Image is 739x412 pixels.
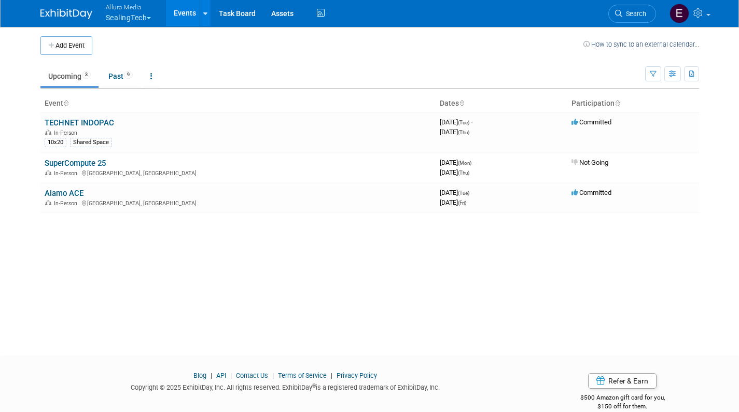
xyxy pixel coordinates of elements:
div: [GEOGRAPHIC_DATA], [GEOGRAPHIC_DATA] [45,198,431,207]
span: | [270,372,276,379]
span: In-Person [54,200,80,207]
a: TECHNET INDOPAC [45,118,114,127]
span: [DATE] [440,189,472,196]
span: [DATE] [440,198,466,206]
span: Committed [571,189,611,196]
span: Not Going [571,159,608,166]
a: Sort by Participation Type [615,99,620,107]
a: Refer & Earn [588,373,657,389]
span: (Tue) [458,120,469,125]
span: - [471,189,472,196]
span: | [328,372,335,379]
span: [DATE] [440,168,469,176]
a: Alamo ACE [45,189,83,198]
a: SuperCompute 25 [45,159,106,168]
div: Shared Space [70,138,112,147]
a: How to sync to an external calendar... [583,40,699,48]
a: Contact Us [236,372,268,379]
span: In-Person [54,170,80,177]
span: (Fri) [458,200,466,206]
span: 3 [82,71,91,79]
span: (Thu) [458,130,469,135]
div: $150 off for them. [546,402,699,411]
img: In-Person Event [45,130,51,135]
sup: ® [312,383,316,389]
span: (Mon) [458,160,471,166]
img: Eric Thompson [670,4,689,23]
th: Event [40,95,436,112]
span: | [208,372,215,379]
a: Past9 [101,66,141,86]
span: In-Person [54,130,80,136]
div: 10x20 [45,138,66,147]
div: $500 Amazon gift card for you, [546,387,699,410]
a: Blog [193,372,206,379]
span: [DATE] [440,159,475,166]
span: - [471,118,472,126]
div: Copyright © 2025 ExhibitDay, Inc. All rights reserved. ExhibitDay is a registered trademark of Ex... [40,380,531,392]
div: [GEOGRAPHIC_DATA], [GEOGRAPHIC_DATA] [45,168,431,177]
span: [DATE] [440,118,472,126]
span: Allura Media [106,2,151,12]
a: API [216,372,226,379]
span: Committed [571,118,611,126]
a: Upcoming3 [40,66,99,86]
span: [DATE] [440,128,469,136]
button: Add Event [40,36,92,55]
th: Participation [567,95,699,112]
a: Privacy Policy [337,372,377,379]
a: Terms of Service [278,372,327,379]
span: Search [622,10,646,18]
img: In-Person Event [45,200,51,205]
span: 9 [124,71,133,79]
img: ExhibitDay [40,9,92,19]
span: | [228,372,234,379]
img: In-Person Event [45,170,51,175]
th: Dates [436,95,567,112]
span: (Tue) [458,190,469,196]
a: Sort by Event Name [63,99,68,107]
span: - [473,159,475,166]
a: Sort by Start Date [459,99,464,107]
a: Search [608,5,656,23]
span: (Thu) [458,170,469,176]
